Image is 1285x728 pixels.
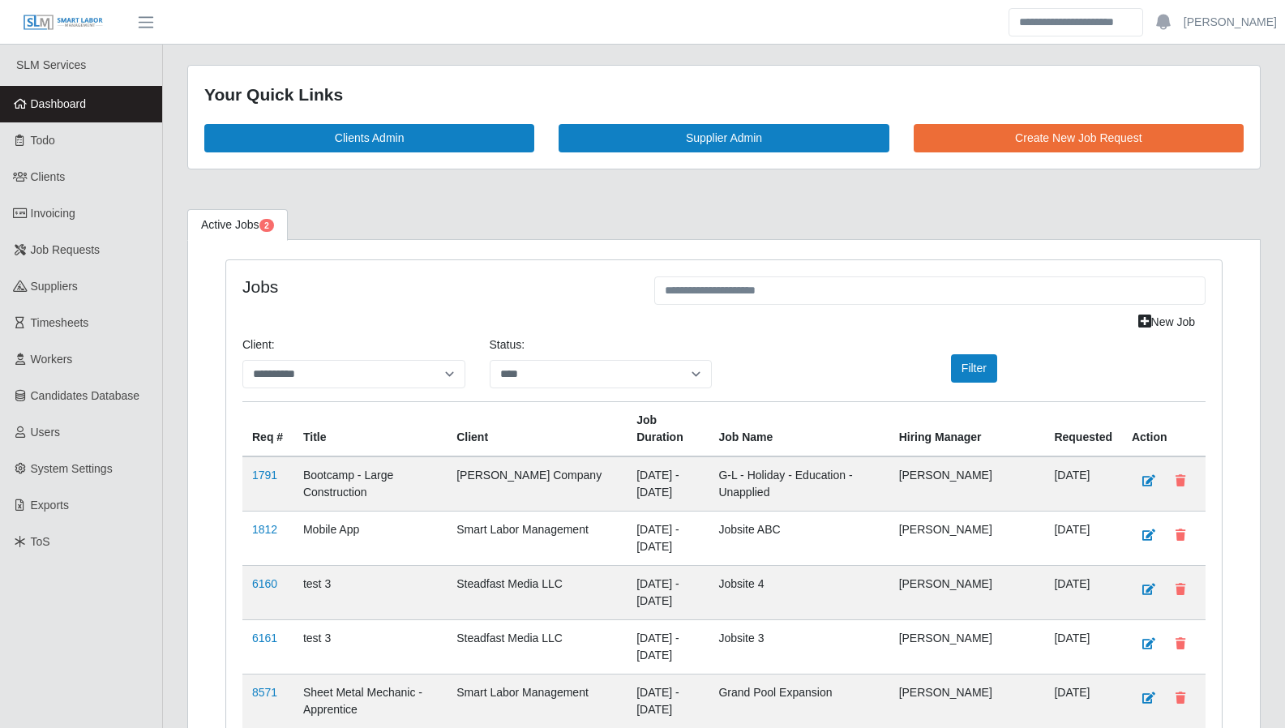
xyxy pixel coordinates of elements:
span: Invoicing [31,207,75,220]
a: [PERSON_NAME] [1184,14,1277,31]
th: Title [293,401,447,456]
td: [PERSON_NAME] [889,565,1045,619]
div: Your Quick Links [204,82,1244,108]
th: Requested [1044,401,1122,456]
td: [PERSON_NAME] [889,674,1045,728]
td: Mobile App [293,511,447,565]
a: 1791 [252,469,277,482]
label: Client: [242,336,275,353]
label: Status: [490,336,525,353]
td: Steadfast Media LLC [447,619,627,674]
button: Filter [951,354,997,383]
td: [DATE] [1044,565,1122,619]
span: Suppliers [31,280,78,293]
span: Users [31,426,61,439]
a: Active Jobs [187,209,288,241]
input: Search [1009,8,1143,36]
th: Req # [242,401,293,456]
span: Job Requests [31,243,101,256]
span: Exports [31,499,69,512]
td: Jobsite 3 [709,619,889,674]
td: Jobsite ABC [709,511,889,565]
td: Smart Labor Management [447,674,627,728]
span: Todo [31,134,55,147]
a: Create New Job Request [914,124,1244,152]
a: Supplier Admin [559,124,889,152]
th: Hiring Manager [889,401,1045,456]
span: Candidates Database [31,389,140,402]
span: Dashboard [31,97,87,110]
span: SLM Services [16,58,86,71]
td: [DATE] [1044,511,1122,565]
td: [DATE] - [DATE] [627,619,709,674]
span: Workers [31,353,73,366]
a: New Job [1128,308,1206,336]
td: Bootcamp - Large Construction [293,456,447,512]
td: test 3 [293,565,447,619]
td: Smart Labor Management [447,511,627,565]
td: test 3 [293,619,447,674]
a: 8571 [252,686,277,699]
td: Jobsite 4 [709,565,889,619]
td: Grand Pool Expansion [709,674,889,728]
a: 1812 [252,523,277,536]
a: 6160 [252,577,277,590]
span: ToS [31,535,50,548]
td: [DATE] [1044,619,1122,674]
td: Steadfast Media LLC [447,565,627,619]
a: 6161 [252,632,277,644]
td: G-L - Holiday - Education - Unapplied [709,456,889,512]
td: [DATE] - [DATE] [627,674,709,728]
span: System Settings [31,462,113,475]
td: [DATE] - [DATE] [627,565,709,619]
td: [PERSON_NAME] [889,456,1045,512]
span: Pending Jobs [259,219,274,232]
span: Timesheets [31,316,89,329]
td: [DATE] [1044,456,1122,512]
td: [PERSON_NAME] [889,511,1045,565]
th: Job Duration [627,401,709,456]
td: [DATE] - [DATE] [627,511,709,565]
th: Action [1122,401,1206,456]
td: [DATE] - [DATE] [627,456,709,512]
td: [PERSON_NAME] Company [447,456,627,512]
span: Clients [31,170,66,183]
th: Job Name [709,401,889,456]
td: [PERSON_NAME] [889,619,1045,674]
td: Sheet Metal Mechanic - Apprentice [293,674,447,728]
td: [DATE] [1044,674,1122,728]
a: Clients Admin [204,124,534,152]
h4: Jobs [242,276,630,297]
img: SLM Logo [23,14,104,32]
th: Client [447,401,627,456]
